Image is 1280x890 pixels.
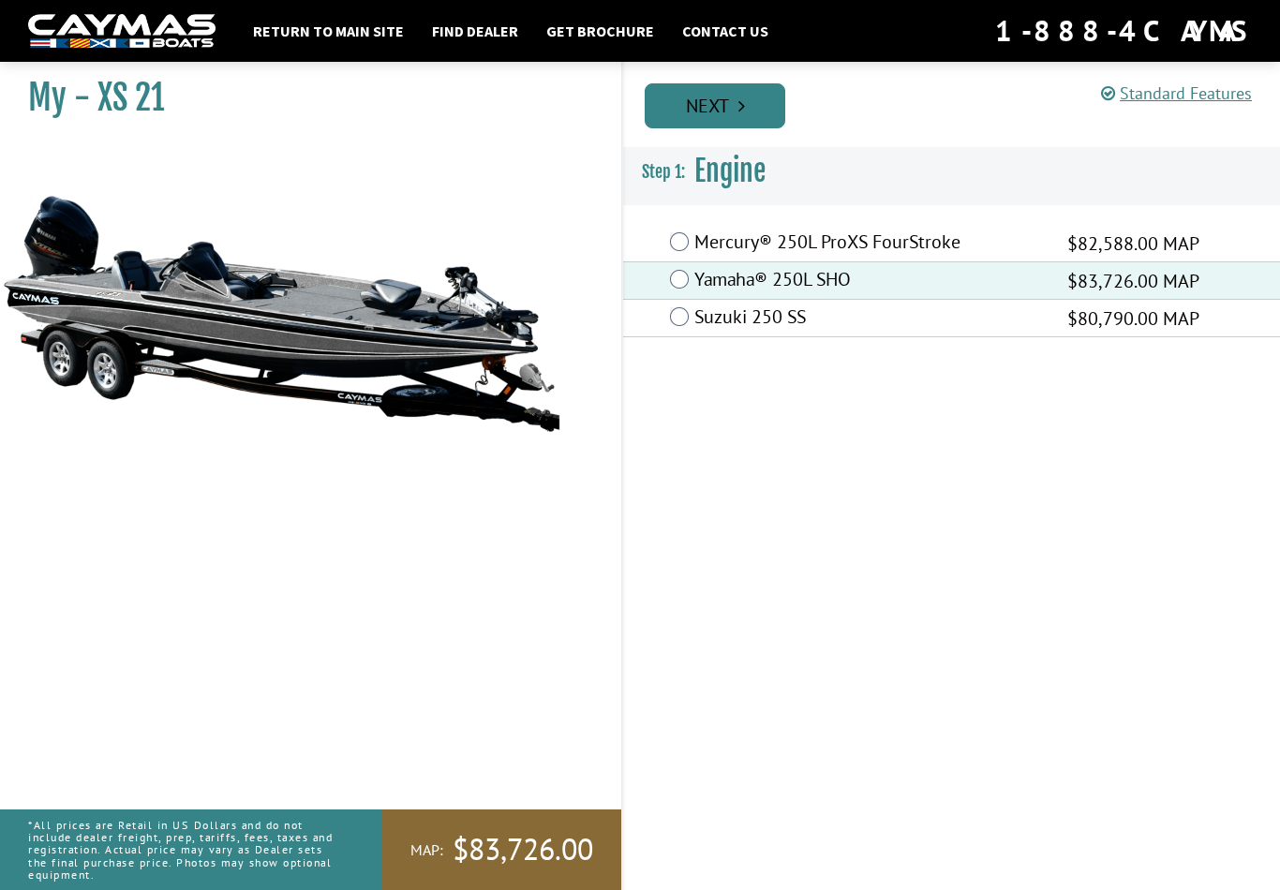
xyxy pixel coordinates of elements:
span: $82,588.00 MAP [1067,230,1199,258]
a: Next [645,83,785,128]
a: Return to main site [244,19,413,43]
div: 1-888-4CAYMAS [995,10,1252,52]
a: Get Brochure [537,19,663,43]
p: *All prices are Retail in US Dollars and do not include dealer freight, prep, tariffs, fees, taxe... [28,809,340,890]
h1: My - XS 21 [28,77,574,119]
a: MAP:$83,726.00 [382,809,621,890]
a: Find Dealer [423,19,528,43]
span: $83,726.00 MAP [1067,267,1199,295]
a: Contact Us [673,19,778,43]
a: Standard Features [1101,82,1252,104]
span: $83,726.00 [453,830,593,869]
label: Mercury® 250L ProXS FourStroke [694,230,1044,258]
label: Suzuki 250 SS [694,305,1044,333]
span: MAP: [410,840,443,860]
span: $80,790.00 MAP [1067,304,1199,333]
img: white-logo-c9c8dbefe5ff5ceceb0f0178aa75bf4bb51f6bca0971e226c86eb53dfe498488.png [28,14,216,49]
ul: Pagination [640,81,1280,128]
label: Yamaha® 250L SHO [694,268,1044,295]
h3: Engine [623,137,1280,206]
